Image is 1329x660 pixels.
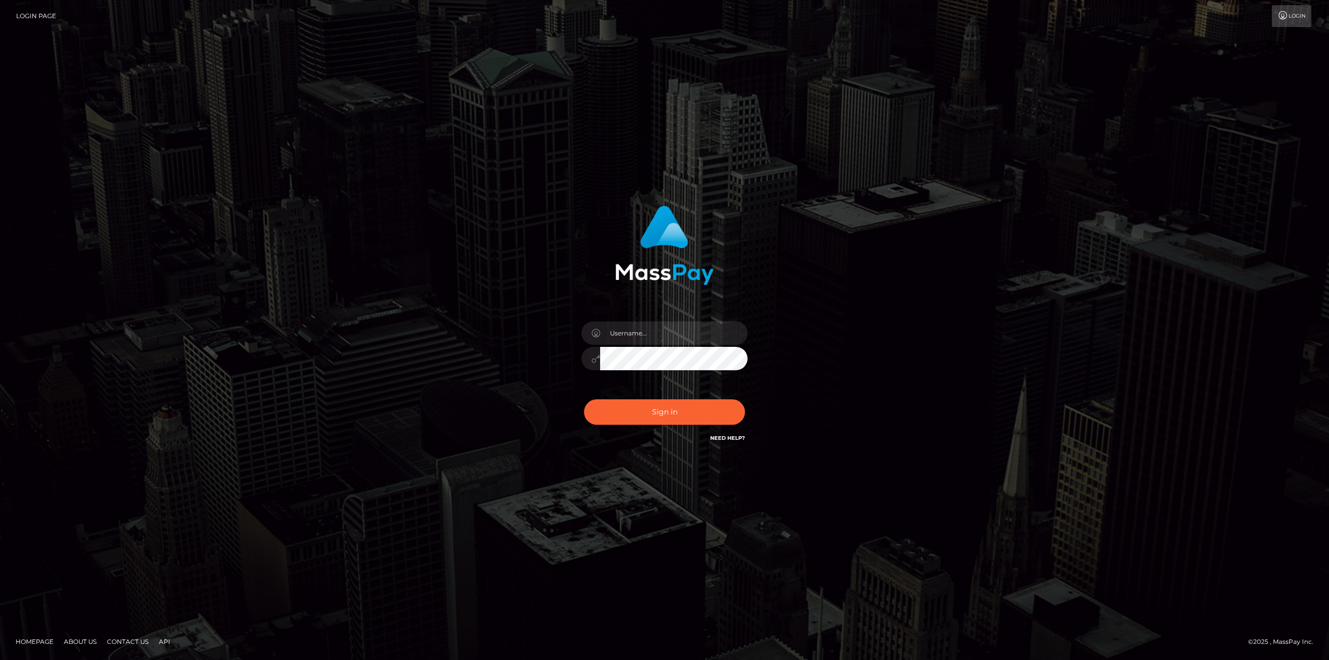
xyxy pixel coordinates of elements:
[1248,636,1321,648] div: © 2025 , MassPay Inc.
[155,634,174,650] a: API
[16,5,56,27] a: Login Page
[103,634,153,650] a: Contact Us
[60,634,101,650] a: About Us
[1272,5,1311,27] a: Login
[710,435,745,441] a: Need Help?
[584,399,745,425] button: Sign in
[600,321,748,345] input: Username...
[11,634,58,650] a: Homepage
[615,206,714,285] img: MassPay Login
